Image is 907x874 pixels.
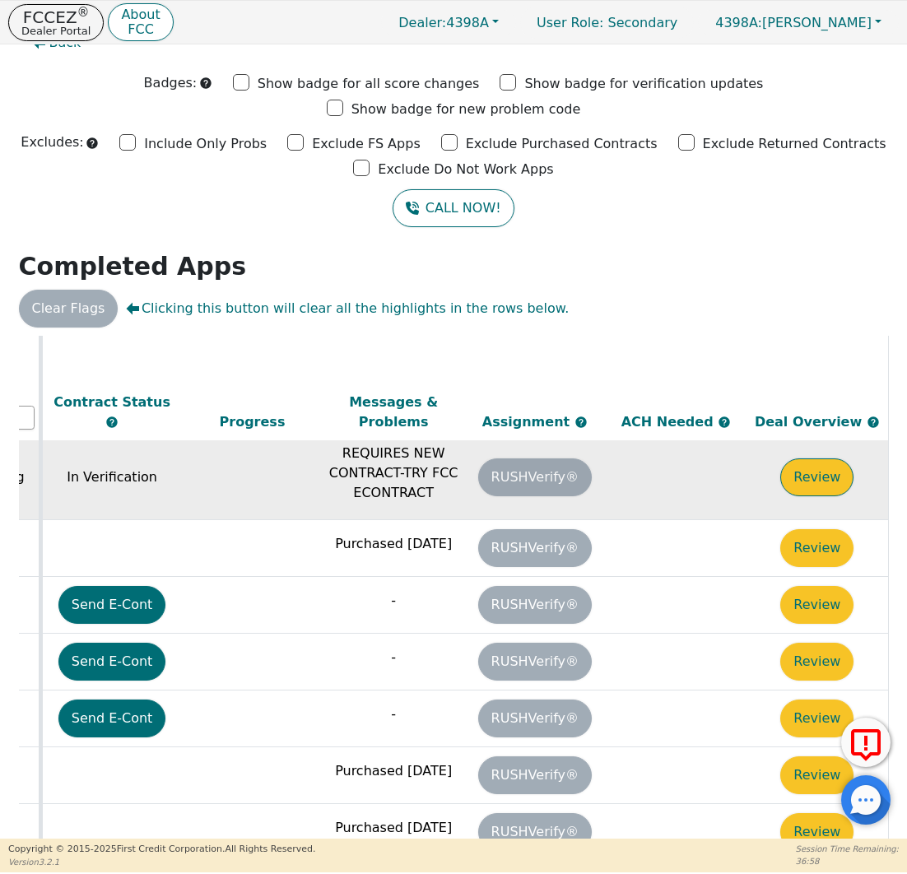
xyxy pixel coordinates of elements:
[327,534,460,554] p: Purchased [DATE]
[53,393,170,409] span: Contract Status
[327,392,460,431] div: Messages & Problems
[780,756,854,794] button: Review
[698,10,899,35] button: 4398A:[PERSON_NAME]
[8,4,104,41] button: FCCEZ®Dealer Portal
[126,299,569,318] span: Clicking this button will clear all the highlights in the rows below.
[715,15,872,30] span: [PERSON_NAME]
[21,132,83,152] p: Excludes:
[780,643,854,681] button: Review
[21,9,91,26] p: FCCEZ
[121,8,160,21] p: About
[327,444,460,503] p: REQUIRES NEW CONTRACT-TRY FCC ECONTRACT
[108,3,173,42] button: AboutFCC
[40,435,182,519] td: In Verification
[77,5,90,20] sup: ®
[327,818,460,838] p: Purchased [DATE]
[19,252,247,281] strong: Completed Apps
[327,648,460,667] p: -
[780,586,854,624] button: Review
[186,411,319,431] div: Progress
[537,15,603,30] span: User Role :
[8,843,315,857] p: Copyright © 2015- 2025 First Credit Corporation.
[398,15,489,30] span: 4398A
[225,844,315,854] span: All Rights Reserved.
[327,761,460,781] p: Purchased [DATE]
[121,23,160,36] p: FCC
[393,189,514,227] button: CALL NOW!
[327,591,460,611] p: -
[398,15,446,30] span: Dealer:
[58,700,166,737] button: Send E-Cont
[58,643,166,681] button: Send E-Cont
[780,700,854,737] button: Review
[796,855,899,867] p: 36:58
[755,413,880,429] span: Deal Overview
[327,704,460,724] p: -
[351,100,581,119] p: Show badge for new problem code
[621,413,719,429] span: ACH Needed
[312,134,421,154] p: Exclude FS Apps
[378,160,553,179] p: Exclude Do Not Work Apps
[780,813,854,851] button: Review
[144,134,267,154] p: Include Only Probs
[144,73,198,93] p: Badges:
[841,718,891,767] button: Report Error to FCC
[780,458,854,496] button: Review
[715,15,762,30] span: 4398A:
[520,7,694,39] a: User Role: Secondary
[780,529,854,567] button: Review
[381,10,516,35] button: Dealer:4398A
[703,134,886,154] p: Exclude Returned Contracts
[8,856,315,868] p: Version 3.2.1
[258,74,480,94] p: Show badge for all score changes
[796,843,899,855] p: Session Time Remaining:
[482,413,574,429] span: Assignment
[21,26,91,36] p: Dealer Portal
[466,134,658,154] p: Exclude Purchased Contracts
[520,7,694,39] p: Secondary
[58,586,166,624] button: Send E-Cont
[524,74,763,94] p: Show badge for verification updates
